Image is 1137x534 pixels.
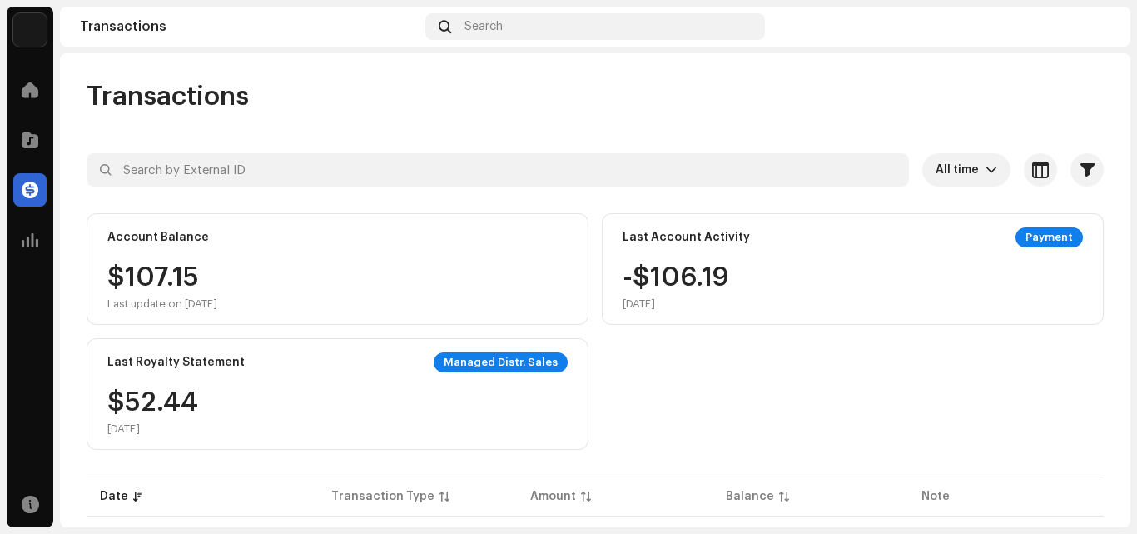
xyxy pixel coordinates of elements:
span: Transactions [87,80,249,113]
div: Last Account Activity [623,231,750,244]
div: Last Royalty Statement [107,356,245,369]
div: [DATE] [107,422,198,436]
span: Search [464,20,503,33]
div: Transaction Type [331,488,434,505]
div: Last update on [DATE] [107,297,217,311]
div: [DATE] [623,297,729,311]
div: dropdown trigger [986,153,997,187]
div: Amount [530,488,576,505]
div: Transactions [80,20,419,33]
img: de0d2825-999c-4937-b35a-9adca56ee094 [13,13,47,47]
img: ca792826-f4a7-4c5c-b1ce-301c5d05f4b4 [1084,13,1110,40]
div: Managed Distr. Sales [434,352,568,372]
div: Account Balance [107,231,209,244]
div: Date [100,488,128,505]
div: Balance [726,488,774,505]
div: Payment [1015,227,1083,247]
span: All time [936,153,986,187]
input: Search by External ID [87,153,909,187]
